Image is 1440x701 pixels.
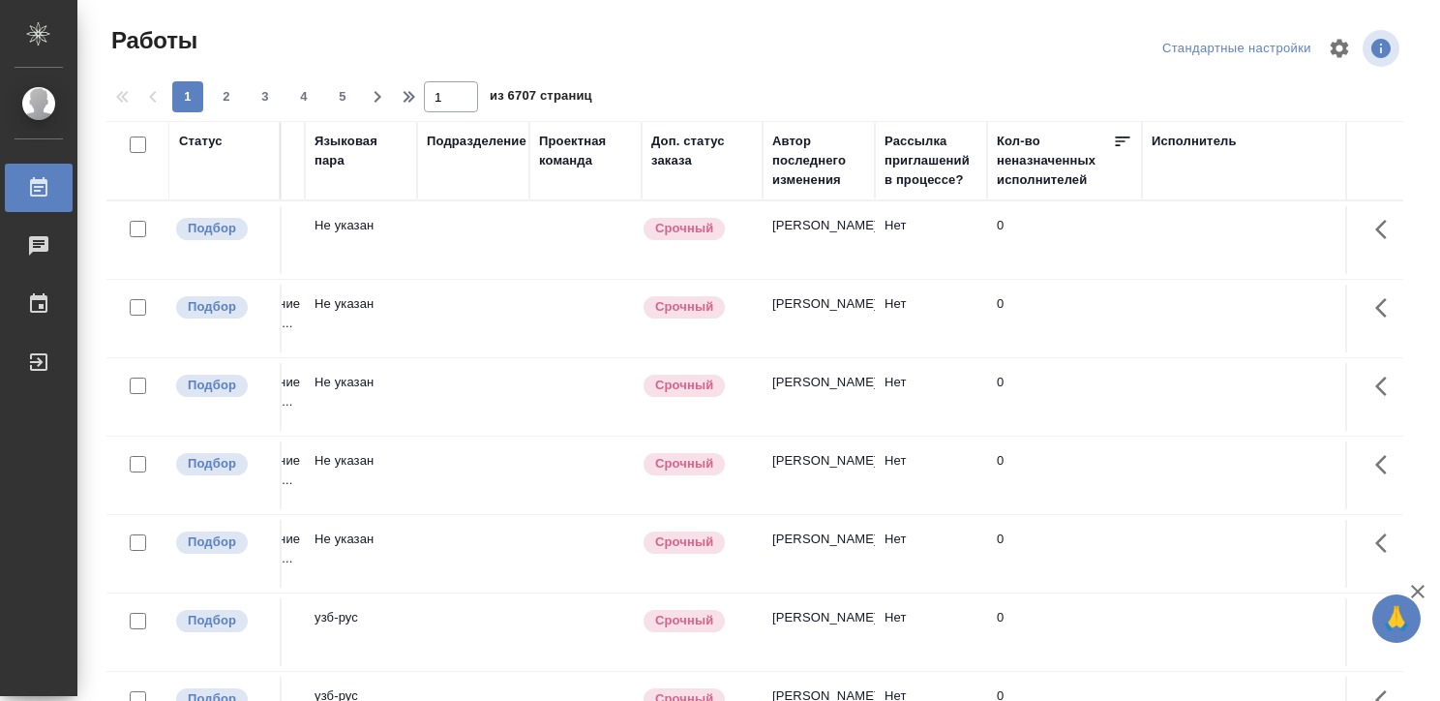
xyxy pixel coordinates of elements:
td: Не указан [305,442,417,509]
div: Можно подбирать исполнителей [174,530,270,556]
p: Срочный [655,454,713,473]
div: Можно подбирать исполнителей [174,608,270,634]
td: [PERSON_NAME] [763,520,875,588]
p: Восстановление макета средн... [202,451,295,490]
p: Восстановление макета средн... [202,373,295,411]
p: Подбор [188,376,236,395]
td: 0 [987,598,1142,666]
td: Не указан [305,520,417,588]
td: Нет [875,285,987,352]
button: Здесь прячутся важные кнопки [1364,520,1410,566]
td: Нет [875,520,987,588]
button: Здесь прячутся важные кнопки [1364,285,1410,331]
td: Нет [875,206,987,274]
div: Можно подбирать исполнителей [174,373,270,399]
div: Можно подбирать исполнителей [174,294,270,320]
button: 🙏 [1372,594,1421,643]
td: [PERSON_NAME] [763,363,875,431]
button: Здесь прячутся важные кнопки [1364,206,1410,253]
p: Подбор [188,454,236,473]
span: Настроить таблицу [1316,25,1363,72]
p: Подбор [188,611,236,630]
td: Не указан [305,206,417,274]
td: Не указан [305,285,417,352]
div: Подразделение [427,132,526,151]
span: Посмотреть информацию [1363,30,1403,67]
div: Кол-во неназначенных исполнителей [997,132,1113,190]
p: Срочный [655,219,713,238]
button: 2 [211,81,242,112]
td: 0 [987,206,1142,274]
div: Доп. статус заказа [651,132,753,170]
div: Рассылка приглашений в процессе? [885,132,977,190]
td: 0 [987,520,1142,588]
span: 2 [211,87,242,107]
p: Срочный [655,533,713,552]
td: Нет [875,598,987,666]
td: узб-рус [305,598,417,666]
button: 3 [250,81,281,112]
span: 5 [327,87,358,107]
p: Подбор [188,297,236,317]
button: 4 [288,81,319,112]
div: Языковая пара [315,132,407,170]
p: Срочный [655,297,713,317]
div: Можно подбирать исполнителей [174,451,270,477]
div: Проектная команда [539,132,632,170]
button: 5 [327,81,358,112]
div: Автор последнего изменения [772,132,865,190]
button: Здесь прячутся важные кнопки [1364,598,1410,645]
span: 4 [288,87,319,107]
td: 0 [987,285,1142,352]
p: Срочный [655,611,713,630]
p: Срочный [655,376,713,395]
p: Восстановление макета средн... [202,294,295,333]
span: 3 [250,87,281,107]
p: Подбор [188,533,236,552]
span: Работы [106,25,197,56]
div: Исполнитель [1152,132,1237,151]
p: Подбор [188,219,236,238]
td: 0 [987,442,1142,509]
div: split button [1157,34,1316,64]
td: [PERSON_NAME] [763,206,875,274]
td: Нет [875,363,987,431]
td: 0 [987,363,1142,431]
button: Здесь прячутся важные кнопки [1364,363,1410,410]
td: [PERSON_NAME] [763,598,875,666]
td: [PERSON_NAME] [763,442,875,509]
div: Можно подбирать исполнителей [174,216,270,242]
td: [PERSON_NAME] [763,285,875,352]
div: Статус [179,132,223,151]
button: Здесь прячутся важные кнопки [1364,442,1410,488]
p: Восстановление макета средн... [202,530,295,568]
td: Не указан [305,363,417,431]
span: 🙏 [1380,598,1413,639]
span: из 6707 страниц [490,84,592,112]
td: Нет [875,442,987,509]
